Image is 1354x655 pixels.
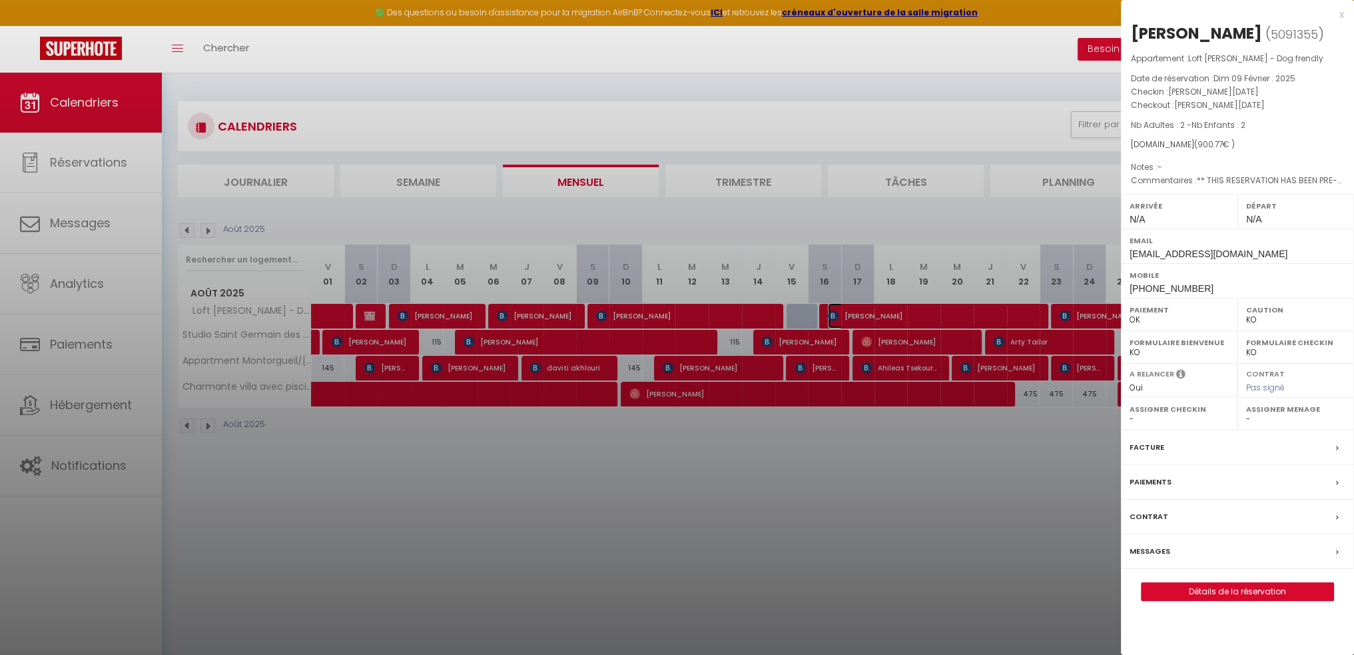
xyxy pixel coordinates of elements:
[1197,139,1223,150] span: 900.77
[1130,303,1229,317] label: Paiement
[1131,23,1262,44] div: [PERSON_NAME]
[1130,249,1287,259] span: [EMAIL_ADDRESS][DOMAIN_NAME]
[1131,72,1344,85] p: Date de réservation :
[1246,368,1285,377] label: Contrat
[1130,269,1345,282] label: Mobile
[1141,582,1334,601] button: Détails de la réservation
[1131,161,1344,174] p: Notes :
[1168,86,1259,97] span: [PERSON_NAME][DATE]
[1130,475,1172,489] label: Paiements
[1246,336,1345,349] label: Formulaire Checkin
[1191,119,1245,131] span: Nb Enfants : 2
[1130,199,1229,213] label: Arrivée
[11,5,51,45] button: Ouvrir le widget de chat LiveChat
[1142,583,1333,600] a: Détails de la réservation
[1188,53,1323,64] span: Loft [PERSON_NAME] - Dog frendly
[1121,7,1344,23] div: x
[1131,139,1344,151] div: [DOMAIN_NAME]
[1130,368,1174,380] label: A relancer
[1131,99,1344,112] p: Checkout :
[1265,25,1324,43] span: ( )
[1130,544,1170,558] label: Messages
[1130,336,1229,349] label: Formulaire Bienvenue
[1176,368,1185,383] i: Sélectionner OUI si vous souhaiter envoyer les séquences de messages post-checkout
[1158,161,1162,173] span: -
[1271,26,1318,43] span: 5091355
[1246,382,1285,393] span: Pas signé
[1130,510,1168,524] label: Contrat
[1130,214,1145,225] span: N/A
[1246,402,1345,416] label: Assigner Menage
[1213,73,1295,84] span: Dim 09 Février . 2025
[1246,214,1261,225] span: N/A
[1131,174,1344,187] p: Commentaires :
[1246,303,1345,317] label: Caution
[1130,283,1213,294] span: [PHONE_NUMBER]
[1194,139,1235,150] span: ( € )
[1246,199,1345,213] label: Départ
[1130,234,1345,247] label: Email
[1131,85,1344,99] p: Checkin :
[1131,119,1245,131] span: Nb Adultes : 2 -
[1131,52,1344,65] p: Appartement :
[1130,402,1229,416] label: Assigner Checkin
[1174,99,1265,111] span: [PERSON_NAME][DATE]
[1130,440,1164,454] label: Facture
